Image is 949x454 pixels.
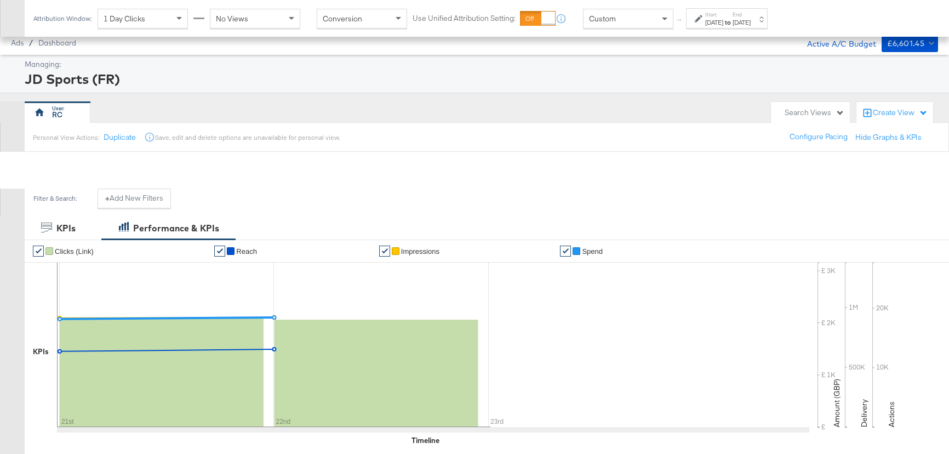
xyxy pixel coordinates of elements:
span: Clicks (Link) [55,247,94,256]
div: KPIs [56,222,76,235]
strong: to [723,18,733,26]
div: [DATE] [705,18,723,27]
a: ✔ [379,246,390,257]
text: Amount (GBP) [832,379,842,427]
span: Impressions [401,247,439,256]
a: ✔ [33,246,44,257]
div: [DATE] [733,18,751,27]
div: Timeline [411,435,439,446]
text: Delivery [859,399,869,427]
a: ✔ [214,246,225,257]
div: Attribution Window: [33,15,92,22]
button: £6,601.45 [882,35,938,52]
span: Conversion [323,14,362,24]
a: Dashboard [38,38,76,47]
div: Active A/C Budget [796,35,876,51]
span: Spend [582,247,603,256]
label: End: [733,11,751,18]
span: Ads [11,38,24,47]
span: ↑ [674,19,685,22]
div: Create View [873,107,928,118]
div: £6,601.45 [887,37,925,50]
span: No Views [216,14,248,24]
div: Filter & Search: [33,195,77,202]
strong: + [105,193,110,203]
div: KPIs [33,347,49,357]
div: Search Views [785,107,844,118]
div: Personal View Actions: [33,133,99,142]
button: Hide Graphs & KPIs [855,132,922,143]
button: Configure Pacing [782,127,855,147]
span: Custom [589,14,616,24]
div: JD Sports (FR) [25,70,935,88]
span: Reach [236,247,257,256]
a: ✔ [560,246,571,257]
label: Start: [705,11,723,18]
div: Save, edit and delete options are unavailable for personal view. [155,133,340,142]
span: 1 Day Clicks [104,14,145,24]
button: Duplicate [104,132,136,143]
text: Actions [887,401,896,427]
label: Use Unified Attribution Setting: [413,13,516,24]
button: +Add New Filters [98,189,171,208]
div: Performance & KPIs [133,222,219,235]
span: / [24,38,38,47]
div: Managing: [25,59,935,70]
div: RC [52,110,62,120]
